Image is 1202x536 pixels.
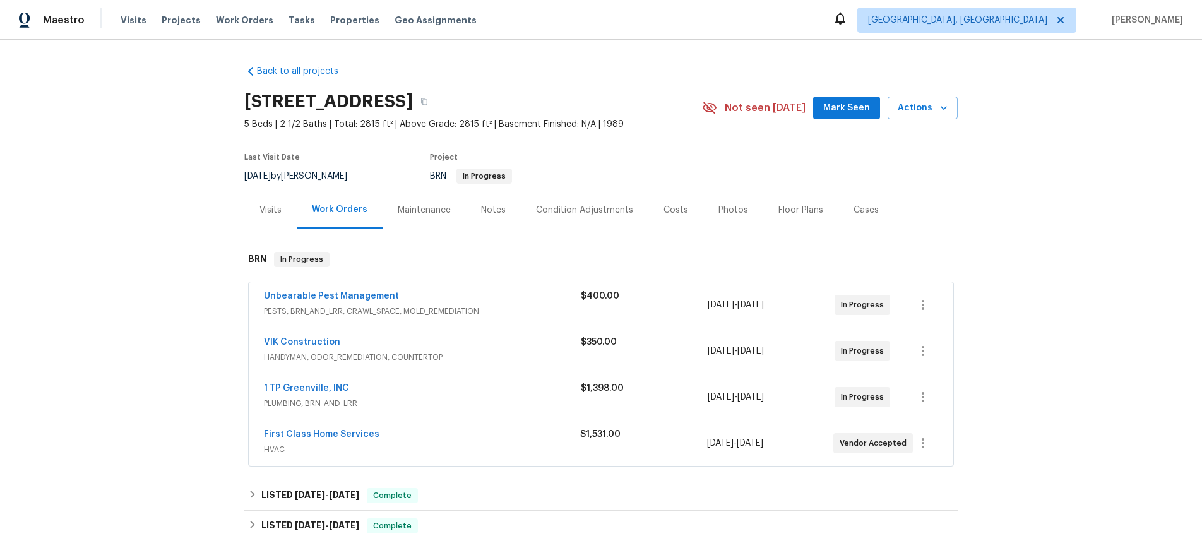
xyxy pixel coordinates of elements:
[295,521,325,530] span: [DATE]
[295,491,359,499] span: -
[264,305,581,318] span: PESTS, BRN_AND_LRR, CRAWL_SPACE, MOLD_REMEDIATION
[536,204,633,217] div: Condition Adjustments
[1107,14,1183,27] span: [PERSON_NAME]
[708,391,764,403] span: -
[312,203,367,216] div: Work Orders
[395,14,477,27] span: Geo Assignments
[841,299,889,311] span: In Progress
[707,439,734,448] span: [DATE]
[261,488,359,503] h6: LISTED
[244,172,271,181] span: [DATE]
[244,169,362,184] div: by [PERSON_NAME]
[259,204,282,217] div: Visits
[264,397,581,410] span: PLUMBING, BRN_AND_LRR
[481,204,506,217] div: Notes
[244,118,702,131] span: 5 Beds | 2 1/2 Baths | Total: 2815 ft² | Above Grade: 2815 ft² | Basement Finished: N/A | 1989
[244,480,958,511] div: LISTED [DATE]-[DATE]Complete
[737,393,764,402] span: [DATE]
[581,292,619,301] span: $400.00
[708,345,764,357] span: -
[778,204,823,217] div: Floor Plans
[868,14,1047,27] span: [GEOGRAPHIC_DATA], [GEOGRAPHIC_DATA]
[737,347,764,355] span: [DATE]
[823,100,870,116] span: Mark Seen
[264,292,399,301] a: Unbearable Pest Management
[244,239,958,280] div: BRN In Progress
[737,439,763,448] span: [DATE]
[295,521,359,530] span: -
[841,391,889,403] span: In Progress
[430,172,512,181] span: BRN
[708,347,734,355] span: [DATE]
[458,172,511,180] span: In Progress
[216,14,273,27] span: Work Orders
[580,430,621,439] span: $1,531.00
[264,351,581,364] span: HANDYMAN, ODOR_REMEDIATION, COUNTERTOP
[581,338,617,347] span: $350.00
[854,204,879,217] div: Cases
[264,430,379,439] a: First Class Home Services
[430,153,458,161] span: Project
[264,384,349,393] a: 1 TP Greenville, INC
[43,14,85,27] span: Maestro
[368,520,417,532] span: Complete
[295,491,325,499] span: [DATE]
[264,338,340,347] a: VIK Construction
[841,345,889,357] span: In Progress
[840,437,912,450] span: Vendor Accepted
[708,301,734,309] span: [DATE]
[718,204,748,217] div: Photos
[707,437,763,450] span: -
[248,252,266,267] h6: BRN
[813,97,880,120] button: Mark Seen
[121,14,146,27] span: Visits
[898,100,948,116] span: Actions
[398,204,451,217] div: Maintenance
[888,97,958,120] button: Actions
[261,518,359,533] h6: LISTED
[289,16,315,25] span: Tasks
[330,14,379,27] span: Properties
[663,204,688,217] div: Costs
[725,102,806,114] span: Not seen [DATE]
[162,14,201,27] span: Projects
[264,443,580,456] span: HVAC
[581,384,624,393] span: $1,398.00
[244,153,300,161] span: Last Visit Date
[708,299,764,311] span: -
[368,489,417,502] span: Complete
[737,301,764,309] span: [DATE]
[413,90,436,113] button: Copy Address
[244,95,413,108] h2: [STREET_ADDRESS]
[708,393,734,402] span: [DATE]
[329,491,359,499] span: [DATE]
[244,65,366,78] a: Back to all projects
[329,521,359,530] span: [DATE]
[275,253,328,266] span: In Progress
